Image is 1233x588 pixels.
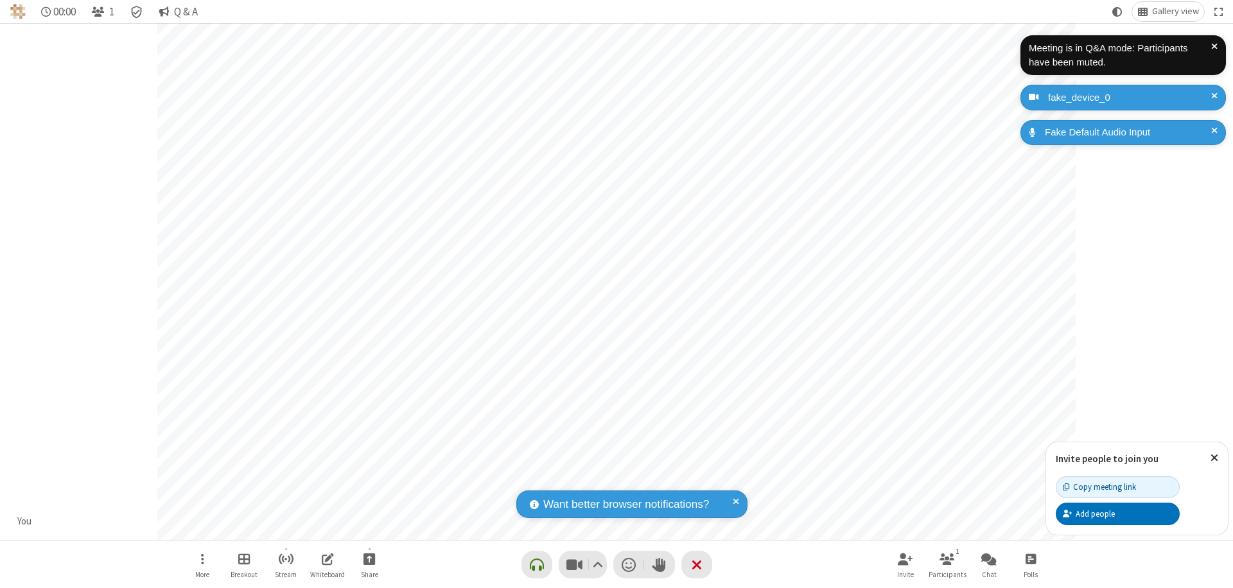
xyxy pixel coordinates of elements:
button: Fullscreen [1209,2,1229,21]
button: Add people [1056,503,1180,524]
button: Open poll [1011,546,1050,583]
span: Share [361,571,378,578]
label: Invite people to join you [1056,453,1159,465]
span: Q & A [174,6,198,18]
button: Invite participants (⌘+Shift+I) [886,546,925,583]
button: Close popover [1201,442,1228,474]
span: 00:00 [53,6,76,18]
span: Breakout [231,571,258,578]
button: Video setting [589,551,606,578]
img: QA Selenium DO NOT DELETE OR CHANGE [10,4,26,19]
div: You [13,514,37,529]
button: End or leave meeting [681,551,712,578]
button: Open participant list [928,546,966,583]
button: Copy meeting link [1056,476,1180,498]
span: More [195,571,209,578]
button: Open chat [970,546,1008,583]
button: Open shared whiteboard [308,546,347,583]
div: 1 [952,546,963,557]
span: Gallery view [1152,6,1199,17]
button: Using system theme [1107,2,1128,21]
button: Connect your audio [521,551,552,578]
span: Stream [275,571,297,578]
div: fake_device_0 [1044,91,1216,105]
button: Start streaming [267,546,305,583]
button: Send a reaction [613,551,644,578]
span: Invite [897,571,914,578]
button: Raise hand [644,551,675,578]
span: Polls [1024,571,1038,578]
div: Meeting is in Q&A mode: Participants have been muted. [1029,41,1211,70]
span: Participants [929,571,966,578]
button: Change layout [1132,2,1204,21]
span: Whiteboard [310,571,345,578]
div: Copy meeting link [1063,481,1136,493]
div: Timer [36,2,82,21]
button: Start sharing [350,546,389,583]
button: Open participant list [86,2,119,21]
div: Fake Default Audio Input [1040,125,1216,140]
button: Open menu [183,546,222,583]
div: Meeting details Encryption enabled [125,2,149,21]
span: 1 [109,6,114,18]
button: Stop video (⌘+Shift+V) [559,551,607,578]
button: Manage Breakout Rooms [225,546,263,583]
span: Chat [982,571,997,578]
span: Want better browser notifications? [543,496,709,513]
button: Q & A [153,2,203,21]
